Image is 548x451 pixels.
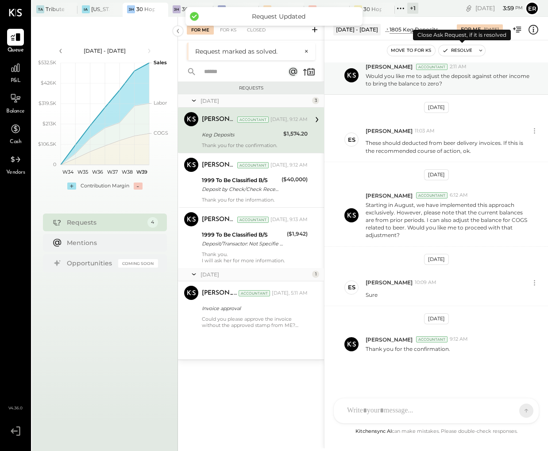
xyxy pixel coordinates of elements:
div: 3 [312,97,319,104]
div: 4 [147,217,158,228]
span: [PERSON_NAME] [366,127,413,135]
a: Vendors [0,151,31,177]
div: [PERSON_NAME] [202,215,235,224]
div: 3H [173,5,181,13]
span: Balance [6,108,25,116]
text: W36 [92,169,103,175]
div: ($40,000) [282,175,308,184]
text: W35 [77,169,88,175]
div: [DATE] [201,271,310,278]
div: copy link [464,4,473,13]
span: 9:12 AM [450,336,468,343]
div: I will ask her for more information. [202,257,308,264]
span: 10:09 AM [415,279,436,286]
p: These should deducted from beer delivery invoices. If this is the recommended course of action, ok. [366,139,532,154]
div: [DATE] [424,102,449,113]
text: $532.5K [38,59,56,66]
div: ($1,942) [287,229,308,238]
span: 2:11 AM [450,63,467,70]
p: Sure [366,291,378,299]
p: Would you like me to adjust the deposit against other income to bring the balance to zero? [366,72,532,87]
div: 1999 To Be Classified B/S [202,176,279,185]
text: W34 [62,169,74,175]
div: Accountant [237,117,269,123]
div: Accountant [416,192,448,198]
button: Move to for ks [387,45,435,56]
span: [PERSON_NAME] [366,192,413,199]
div: [DATE] [424,169,449,180]
div: Could you please approve the invoice without the approved stamp from ME? [202,316,308,328]
div: [DATE], 5:11 AM [272,290,308,297]
div: Invoice approval [202,304,305,313]
div: TA [36,5,44,13]
div: For Me [461,26,481,33]
text: $426K [41,80,56,86]
div: 3H [127,5,135,13]
div: For KS [216,26,241,35]
span: [PERSON_NAME] [366,279,413,286]
span: Queue [8,47,24,54]
span: P&L [11,77,21,85]
div: 3H [218,5,226,13]
div: [DATE], 9:12 AM [270,116,308,123]
button: × [300,47,309,55]
div: 30 Hop [PERSON_NAME] Summit [273,5,291,13]
button: Er [525,1,539,16]
div: Keg Deposits [202,130,281,139]
text: Sales [154,59,167,66]
div: + [67,183,76,190]
div: 1 [312,271,319,278]
span: Cash [10,138,21,146]
div: + 1 [407,3,418,14]
div: $1,574.20 [283,129,308,138]
text: W37 [107,169,117,175]
text: $213K [42,121,56,127]
div: [DATE] - [DATE] [333,24,381,35]
p: Starting in August, we have implemented this approach exclusively. However, please note that the ... [366,201,532,239]
div: [DATE] [424,254,449,265]
div: Requests [182,85,320,91]
div: Accountant [239,290,270,296]
div: [DATE] [475,4,523,12]
span: [PERSON_NAME] [366,63,413,70]
div: [PERSON_NAME] [202,115,235,124]
span: 11:03 AM [415,128,435,135]
div: For Me [187,26,214,35]
div: 3H [263,5,271,13]
text: 0 [53,161,56,167]
div: [DATE], 9:12 AM [270,162,308,169]
div: [DATE] [201,97,310,105]
div: Deposit by Check/Check Received Deposit by Check/Check Received 40,000.00 [202,185,279,194]
div: 3H [309,5,316,13]
text: $106.5K [38,141,56,147]
a: P&L [0,59,31,85]
div: Opportunities [67,259,114,268]
div: Tribute Ankeny [46,5,64,13]
div: Accountant [416,336,448,342]
div: Accountant [237,217,269,223]
div: Contribution Margin [81,183,129,190]
div: - [134,183,143,190]
div: Closed [243,26,270,35]
div: Request marked as solved. [195,47,300,56]
div: 1805 Keg Deposits [390,26,438,33]
div: Accountant [416,64,448,70]
span: Vendors [6,169,25,177]
div: 30 Hop MGS [363,5,382,13]
div: [PERSON_NAME] [202,161,235,170]
text: W38 [121,169,132,175]
div: IA [82,5,90,13]
div: [DATE], 9:13 AM [270,216,308,223]
span: [PERSON_NAME] [366,336,413,343]
text: COGS [154,130,168,136]
div: ES [348,136,355,144]
div: [US_STATE] Athletic Club [91,5,110,13]
text: Labor [154,100,167,106]
div: Thank you. [202,251,308,264]
div: [PERSON_NAME] [202,289,237,298]
div: Requests [67,218,143,227]
a: Cash [0,121,31,146]
div: Accountant [237,162,269,168]
div: ES [348,283,355,292]
a: Balance [0,90,31,116]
